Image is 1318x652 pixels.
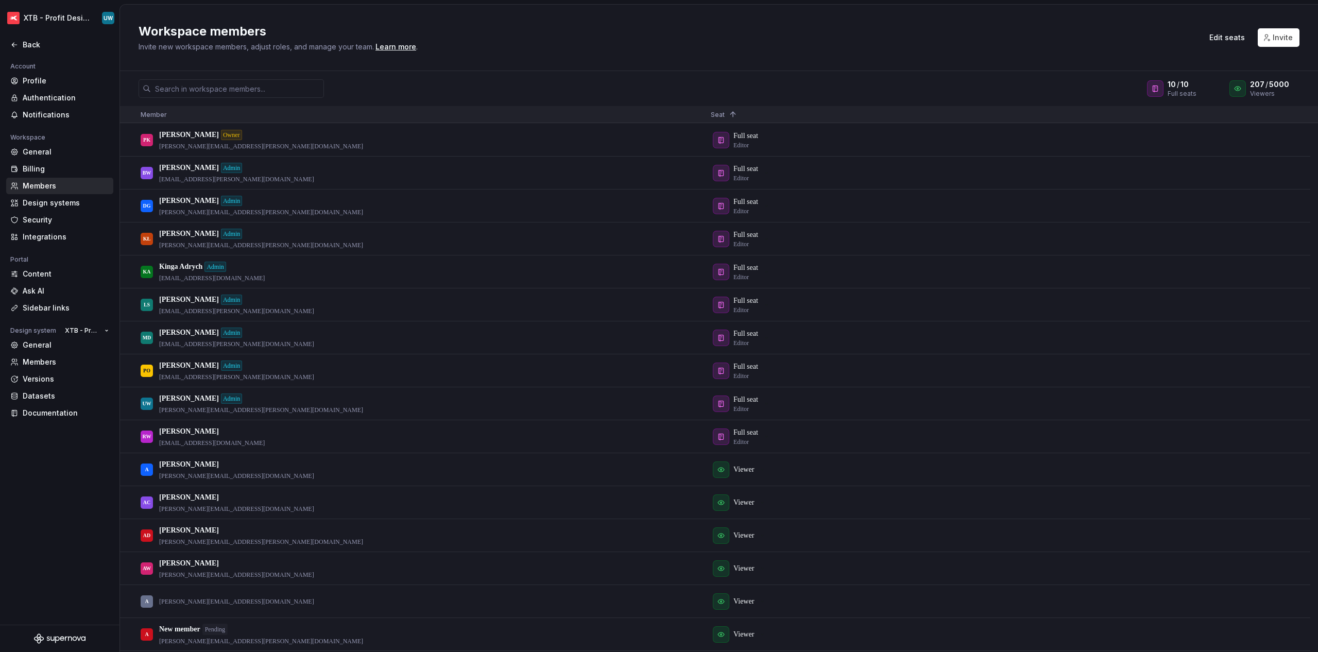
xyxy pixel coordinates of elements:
button: Invite [1258,28,1299,47]
div: Owner [221,130,242,140]
a: Notifications [6,107,113,123]
p: Editor [733,339,749,347]
p: Editor [733,207,749,215]
button: Full seatEditor [711,426,775,447]
div: Documentation [23,408,109,418]
div: PK [143,130,150,150]
div: DG [143,196,151,216]
button: Viewer [711,459,771,480]
span: 10 [1180,79,1189,90]
a: Datasets [6,388,113,404]
div: General [23,340,109,350]
a: Content [6,266,113,282]
p: New member [159,624,200,634]
p: Kinga Adrych [159,262,202,272]
p: [EMAIL_ADDRESS][PERSON_NAME][DOMAIN_NAME] [159,175,314,183]
p: Editor [733,240,749,248]
p: [EMAIL_ADDRESS][PERSON_NAME][DOMAIN_NAME] [159,340,314,348]
p: Editor [733,372,749,380]
button: Full seatEditor [711,163,775,183]
p: [PERSON_NAME] [159,229,219,239]
div: BW [143,163,151,183]
div: Pending [202,624,228,635]
div: A [145,591,148,611]
div: KA [143,262,151,282]
a: General [6,337,113,353]
span: Seat [711,111,725,118]
div: Versions [23,374,109,384]
p: [EMAIL_ADDRESS][DOMAIN_NAME] [159,274,265,282]
p: Viewer [733,497,754,508]
p: [PERSON_NAME] [159,130,219,140]
a: General [6,144,113,160]
p: Editor [733,405,749,413]
div: Admin [221,229,242,239]
a: Authentication [6,90,113,106]
button: Full seatEditor [711,295,775,315]
div: Profile [23,76,109,86]
p: Viewer [733,530,754,541]
div: UW [142,393,151,414]
div: A [145,624,148,644]
div: Viewers [1250,90,1299,98]
p: Full seat [733,394,758,405]
a: Design systems [6,195,113,211]
a: Documentation [6,405,113,421]
p: [PERSON_NAME][EMAIL_ADDRESS][PERSON_NAME][DOMAIN_NAME] [159,208,363,216]
button: Full seatEditor [711,262,775,282]
a: Back [6,37,113,53]
p: [PERSON_NAME][EMAIL_ADDRESS][PERSON_NAME][DOMAIN_NAME] [159,241,363,249]
div: Admin [221,393,242,404]
div: Datasets [23,391,109,401]
p: [EMAIL_ADDRESS][PERSON_NAME][DOMAIN_NAME] [159,307,314,315]
p: [PERSON_NAME][EMAIL_ADDRESS][PERSON_NAME][DOMAIN_NAME] [159,142,363,150]
p: Full seat [733,329,758,339]
p: [PERSON_NAME] [159,558,219,569]
p: Full seat [733,427,758,438]
div: Back [23,40,109,50]
span: 5000 [1269,79,1289,90]
span: 207 [1250,79,1264,90]
p: [PERSON_NAME][EMAIL_ADDRESS][PERSON_NAME][DOMAIN_NAME] [159,538,363,546]
div: AW [143,558,151,578]
p: Viewer [733,629,754,640]
svg: Supernova Logo [34,633,85,644]
span: Member [141,111,167,118]
span: Invite [1273,32,1293,43]
div: Admin [221,361,242,371]
button: Full seatEditor [711,196,775,216]
div: Authentication [23,93,109,103]
p: [PERSON_NAME] [159,525,219,536]
button: Full seatEditor [711,361,775,381]
a: Learn more [375,42,416,52]
p: Full seat [733,362,758,372]
p: Editor [733,174,749,182]
div: Portal [6,253,32,266]
div: Content [23,269,109,279]
div: Design system [6,324,60,337]
div: A [145,459,148,479]
a: Ask AI [6,283,113,299]
p: [PERSON_NAME] [159,163,219,173]
input: Search in workspace members... [151,79,324,98]
div: Security [23,215,109,225]
p: [PERSON_NAME] [159,459,219,470]
button: Viewer [711,525,771,546]
p: Full seat [733,296,758,306]
p: Full seat [733,197,758,207]
div: Integrations [23,232,109,242]
span: XTB - Profit Design System [65,327,100,335]
div: Sidebar links [23,303,109,313]
div: General [23,147,109,157]
p: Full seat [733,230,758,240]
p: Editor [733,438,749,446]
p: Full seat [733,263,758,273]
p: Viewer [733,465,754,475]
p: [PERSON_NAME] [159,361,219,371]
div: Admin [221,328,242,338]
div: AD [143,525,150,545]
div: RW [143,426,151,447]
div: Workspace [6,131,49,144]
p: [PERSON_NAME][EMAIL_ADDRESS][DOMAIN_NAME] [159,597,314,606]
div: Ask AI [23,286,109,296]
